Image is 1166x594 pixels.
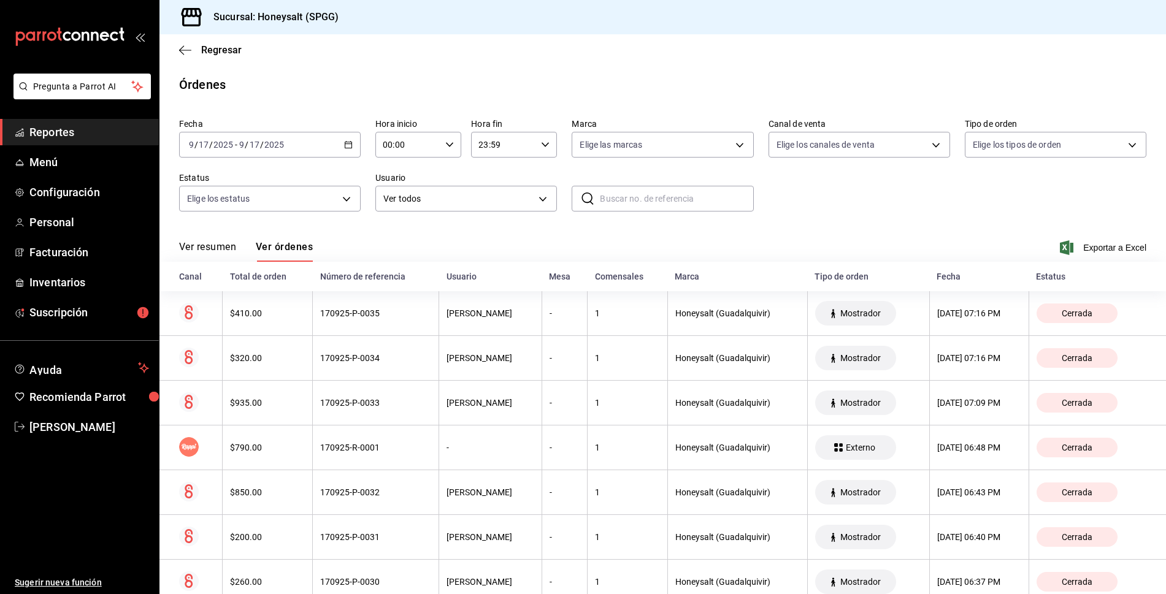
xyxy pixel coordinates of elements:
div: 1 [595,487,659,497]
div: Número de referencia [320,272,432,281]
span: Cerrada [1057,398,1097,408]
div: Mesa [549,272,580,281]
span: Ver todos [383,192,534,205]
span: Cerrada [1057,353,1097,363]
span: / [209,140,213,150]
a: Pregunta a Parrot AI [9,89,151,102]
input: ---- [264,140,285,150]
div: Estatus [1036,272,1146,281]
div: [DATE] 06:37 PM [937,577,1021,587]
div: [PERSON_NAME] [447,577,534,587]
div: - [550,487,580,497]
div: - [550,398,580,408]
span: Menú [29,154,149,170]
div: [DATE] 06:43 PM [937,487,1021,497]
div: $410.00 [230,308,305,318]
div: Marca [675,272,800,281]
label: Canal de venta [769,120,950,128]
h3: Sucursal: Honeysalt (SPGG) [204,10,339,25]
div: - [550,443,580,452]
div: Total de orden [230,272,305,281]
input: Buscar no. de referencia [600,186,753,211]
div: - [550,308,580,318]
span: / [260,140,264,150]
button: Ver órdenes [256,241,313,262]
div: Honeysalt (Guadalquivir) [675,353,800,363]
div: 1 [595,308,659,318]
span: [PERSON_NAME] [29,419,149,435]
span: Pregunta a Parrot AI [33,80,132,93]
input: ---- [213,140,234,150]
div: [PERSON_NAME] [447,398,534,408]
div: Canal [179,272,215,281]
span: Regresar [201,44,242,56]
label: Fecha [179,120,361,128]
span: Mostrador [835,487,886,497]
div: Honeysalt (Guadalquivir) [675,308,800,318]
div: [DATE] 07:09 PM [937,398,1021,408]
div: 1 [595,532,659,542]
div: $200.00 [230,532,305,542]
div: [DATE] 07:16 PM [937,308,1021,318]
span: Cerrada [1057,577,1097,587]
div: Fecha [937,272,1021,281]
div: 170925-P-0035 [320,308,431,318]
div: $320.00 [230,353,305,363]
span: Cerrada [1057,487,1097,497]
label: Hora fin [471,120,557,128]
div: 1 [595,577,659,587]
div: 170925-P-0030 [320,577,431,587]
span: Configuración [29,184,149,200]
div: Honeysalt (Guadalquivir) [675,577,800,587]
div: Órdenes [179,75,226,94]
span: Elige las marcas [580,139,642,151]
button: Ver resumen [179,241,236,262]
span: Suscripción [29,304,149,321]
input: -- [188,140,194,150]
div: $790.00 [230,443,305,452]
span: Sugerir nueva función [15,576,149,589]
span: - [235,140,237,150]
div: - [447,443,534,452]
label: Estatus [179,173,361,182]
div: - [550,353,580,363]
div: [PERSON_NAME] [447,487,534,497]
span: Reportes [29,124,149,140]
label: Tipo de orden [965,120,1146,128]
input: -- [239,140,245,150]
span: Ayuda [29,360,133,375]
span: Externo [841,443,880,452]
div: 1 [595,353,659,363]
div: Honeysalt (Guadalquivir) [675,532,800,542]
span: Elige los canales de venta [777,139,875,151]
div: [DATE] 06:40 PM [937,532,1021,542]
div: [PERSON_NAME] [447,353,534,363]
button: Regresar [179,44,242,56]
span: Personal [29,214,149,230]
div: $260.00 [230,577,305,587]
div: - [550,577,580,587]
button: Exportar a Excel [1062,240,1146,255]
div: Honeysalt (Guadalquivir) [675,487,800,497]
div: Tipo de orden [815,272,922,281]
span: Cerrada [1057,308,1097,318]
span: Mostrador [835,353,886,363]
div: [DATE] 06:48 PM [937,443,1021,452]
div: 170925-P-0032 [320,487,431,497]
span: Elige los estatus [187,192,250,205]
span: Mostrador [835,308,886,318]
input: -- [249,140,260,150]
input: -- [198,140,209,150]
div: Honeysalt (Guadalquivir) [675,443,800,452]
span: Mostrador [835,577,886,587]
div: [PERSON_NAME] [447,308,534,318]
div: 170925-R-0001 [320,443,431,452]
div: [DATE] 07:16 PM [937,353,1021,363]
label: Usuario [375,173,557,182]
div: $935.00 [230,398,305,408]
div: 1 [595,443,659,452]
span: / [194,140,198,150]
div: Honeysalt (Guadalquivir) [675,398,800,408]
span: Mostrador [835,398,886,408]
